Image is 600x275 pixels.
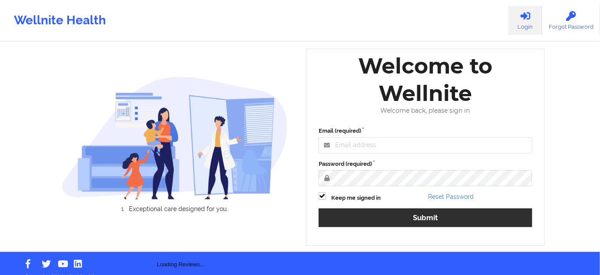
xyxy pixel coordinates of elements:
[313,52,538,107] div: Welcome to Wellnite
[313,107,538,114] div: Welcome back, please sign in
[319,137,532,154] input: Email address
[319,208,532,227] button: Submit
[62,227,300,269] div: Loading Reviews...
[62,76,288,199] img: wellnite-auth-hero_200.c722682e.png
[319,160,532,168] label: Password (required)
[69,205,288,212] li: Exceptional care designed for you.
[429,193,474,200] a: Reset Password
[542,6,600,35] a: Forgot Password
[508,6,542,35] a: Login
[319,127,532,135] label: Email (required)
[331,194,381,202] label: Keep me signed in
